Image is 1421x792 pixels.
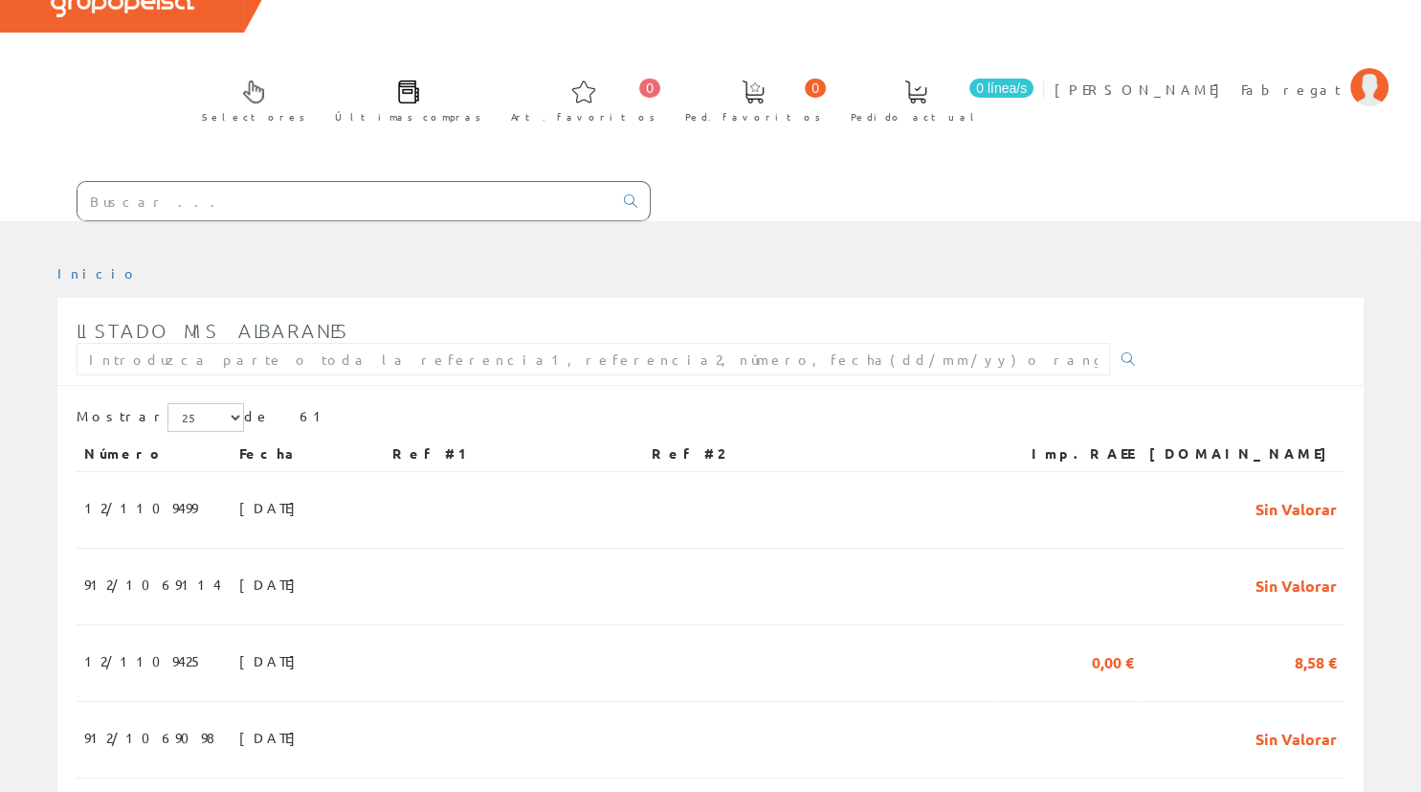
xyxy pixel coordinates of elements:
div: de 61 [77,403,1344,437]
span: Selectores [202,107,305,126]
span: 12/1109425 [84,645,203,677]
span: Sin Valorar [1255,721,1337,754]
th: Imp.RAEE [998,437,1142,471]
input: Buscar ... [78,182,612,220]
th: Número [77,437,232,471]
span: Pedido actual [851,107,981,126]
span: 0,00 € [1092,645,1134,677]
th: Ref #1 [385,437,644,471]
span: Últimas compras [335,107,481,126]
span: Ped. favoritos [685,107,821,126]
th: Ref #2 [644,437,998,471]
span: [DATE] [239,568,305,600]
span: Sin Valorar [1255,568,1337,600]
a: [PERSON_NAME] Fabregat [1055,64,1388,82]
input: Introduzca parte o toda la referencia1, referencia2, número, fecha(dd/mm/yy) o rango de fechas(dd... [77,343,1110,375]
th: [DOMAIN_NAME] [1142,437,1344,471]
span: [DATE] [239,721,305,754]
th: Fecha [232,437,385,471]
a: Selectores [183,64,315,134]
span: 8,58 € [1295,645,1337,677]
a: Últimas compras [316,64,491,134]
span: Art. favoritos [511,107,655,126]
span: 0 [805,79,826,98]
span: Listado mis albaranes [77,319,349,342]
a: Inicio [57,264,139,282]
label: Mostrar [77,403,244,432]
span: [DATE] [239,491,305,524]
span: 0 línea/s [969,79,1033,98]
span: 0 [639,79,660,98]
select: Mostrar [167,403,244,432]
span: [PERSON_NAME] Fabregat [1055,79,1341,99]
span: 12/1109499 [84,491,197,524]
span: 912/1069098 [84,721,214,754]
span: [DATE] [239,645,305,677]
span: 912/1069114 [84,568,221,600]
span: Sin Valorar [1255,491,1337,524]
